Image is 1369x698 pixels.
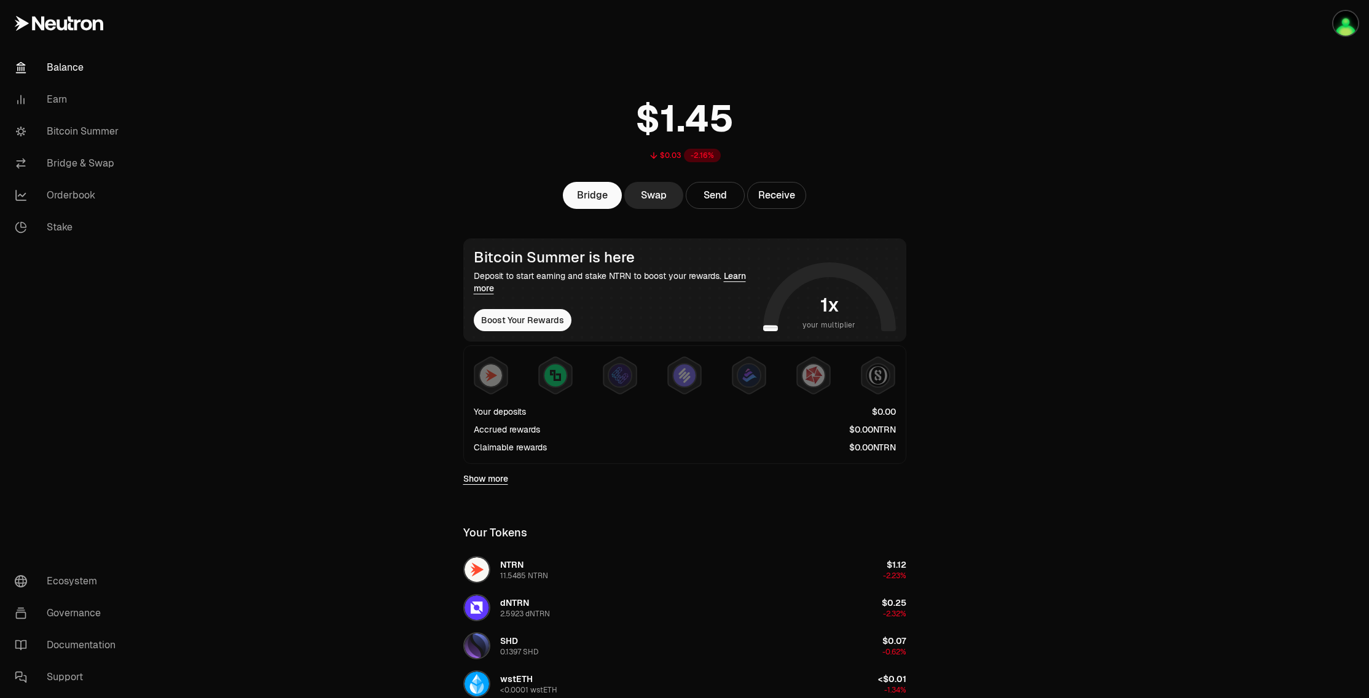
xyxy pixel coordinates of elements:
[624,182,683,209] a: Swap
[465,557,489,582] img: NTRN Logo
[878,673,906,684] span: <$0.01
[480,364,502,386] img: NTRN
[500,685,557,695] div: <0.0001 wstETH
[5,629,133,661] a: Documentation
[609,364,631,386] img: EtherFi Points
[802,364,825,386] img: Mars Fragments
[5,179,133,211] a: Orderbook
[5,52,133,84] a: Balance
[5,211,133,243] a: Stake
[660,151,681,160] div: $0.03
[474,441,547,453] div: Claimable rewards
[5,597,133,629] a: Governance
[500,559,524,570] span: NTRN
[5,565,133,597] a: Ecosystem
[563,182,622,209] a: Bridge
[882,647,906,657] span: -0.62%
[500,609,550,619] div: 2.5923 dNTRN
[882,597,906,608] span: $0.25
[5,147,133,179] a: Bridge & Swap
[684,149,721,162] div: -2.16%
[474,423,540,436] div: Accrued rewards
[882,635,906,646] span: $0.07
[738,364,760,386] img: Bedrock Diamonds
[474,249,758,266] div: Bitcoin Summer is here
[5,84,133,116] a: Earn
[465,672,489,696] img: wstETH Logo
[500,647,538,657] div: 0.1397 SHD
[465,595,489,620] img: dNTRN Logo
[500,673,533,684] span: wstETH
[463,473,508,485] a: Show more
[500,571,548,581] div: 11.5485 NTRN
[465,633,489,658] img: SHD Logo
[5,116,133,147] a: Bitcoin Summer
[673,364,696,386] img: Solv Points
[474,309,571,331] button: Boost Your Rewards
[887,559,906,570] span: $1.12
[802,319,856,331] span: your multiplier
[474,270,758,294] div: Deposit to start earning and stake NTRN to boost your rewards.
[5,661,133,693] a: Support
[747,182,806,209] button: Receive
[1333,11,1358,36] img: Jay Keplr
[867,364,889,386] img: Structured Points
[474,406,526,418] div: Your deposits
[884,685,906,695] span: -1.34%
[500,635,518,646] span: SHD
[500,597,529,608] span: dNTRN
[544,364,567,386] img: Lombard Lux
[686,182,745,209] button: Send
[883,571,906,581] span: -2.23%
[883,609,906,619] span: -2.32%
[456,551,914,588] button: NTRN LogoNTRN11.5485 NTRN$1.12-2.23%
[456,627,914,664] button: SHD LogoSHD0.1397 SHD$0.07-0.62%
[463,524,527,541] div: Your Tokens
[456,589,914,626] button: dNTRN LogodNTRN2.5923 dNTRN$0.25-2.32%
